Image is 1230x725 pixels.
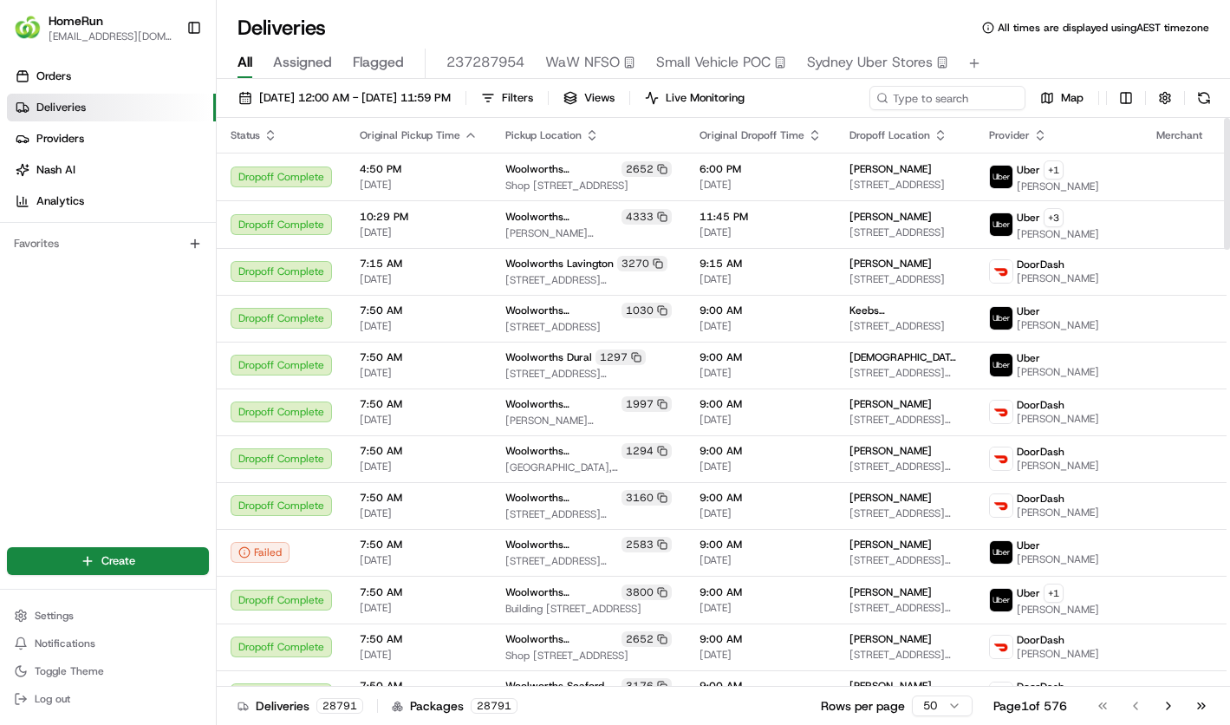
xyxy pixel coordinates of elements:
span: Status [231,128,260,142]
span: [STREET_ADDRESS][PERSON_NAME] [849,601,961,615]
span: [PERSON_NAME] [849,632,932,646]
span: [DATE] [700,648,822,662]
span: [PERSON_NAME] [849,397,932,411]
span: DoorDash [1017,492,1064,506]
button: +1 [1044,160,1064,180]
div: 3160 [622,490,672,506]
img: uber-new-logo.jpeg [990,589,1012,611]
h1: Deliveries [238,14,326,42]
span: Woolworths [PERSON_NAME] [505,538,618,552]
span: Orders [36,69,71,84]
span: Create [101,553,135,569]
span: [DATE] [360,460,478,474]
span: [PERSON_NAME] [849,257,932,271]
button: Log out [7,687,209,711]
img: doordash_logo_v2.png [990,401,1012,423]
img: doordash_logo_v2.png [990,494,1012,517]
span: [DATE] [700,553,822,567]
span: 9:00 AM [700,585,822,599]
div: 4333 [622,209,672,225]
span: [DEMOGRAPHIC_DATA] Education Diocese [GEOGRAPHIC_DATA] [849,350,961,364]
span: Toggle Theme [35,664,104,678]
img: uber-new-logo.jpeg [990,354,1012,376]
span: [DATE] [360,506,478,520]
div: Deliveries [238,697,363,715]
span: DoorDash [1017,445,1064,459]
span: DoorDash [1017,680,1064,694]
span: Providers [36,131,84,147]
img: uber-new-logo.jpeg [990,307,1012,330]
img: doordash_logo_v2.png [990,260,1012,283]
a: Analytics [7,187,216,215]
span: [STREET_ADDRESS][PERSON_NAME] [849,553,961,567]
img: HomeRun [14,14,42,42]
span: [DATE] [700,601,822,615]
span: [STREET_ADDRESS][PERSON_NAME] [505,507,672,521]
span: Sydney Uber Stores [807,52,933,73]
span: Woolworths [GEOGRAPHIC_DATA] [505,632,618,646]
span: Woolworths Wollongong [505,304,618,317]
span: Pickup Location [505,128,582,142]
div: 2652 [622,631,672,647]
button: Notifications [7,631,209,656]
span: 9:00 AM [700,679,822,693]
span: [PERSON_NAME] [849,538,932,552]
span: Analytics [36,193,84,209]
span: [STREET_ADDRESS][PERSON_NAME] [849,366,961,380]
span: [STREET_ADDRESS] [849,178,961,192]
span: 9:00 AM [700,444,822,458]
span: [STREET_ADDRESS] [849,319,961,333]
span: [STREET_ADDRESS] [849,272,961,286]
span: Woolworths [PERSON_NAME] [505,210,618,224]
span: [PERSON_NAME][GEOGRAPHIC_DATA][STREET_ADDRESS][PERSON_NAME][GEOGRAPHIC_DATA] [505,414,672,428]
span: [STREET_ADDRESS][PERSON_NAME][PERSON_NAME] [849,506,961,520]
span: [PERSON_NAME] [1017,459,1099,473]
span: [DATE] [700,366,822,380]
a: Providers [7,125,216,153]
span: 7:15 AM [360,257,478,271]
div: 2583 [622,537,672,552]
span: Woolworths [GEOGRAPHIC_DATA] [505,162,618,176]
span: 9:00 AM [700,632,822,646]
span: 7:50 AM [360,350,478,364]
span: Woolworths Seaford ([GEOGRAPHIC_DATA]) [505,679,618,693]
span: [DATE] [360,648,478,662]
span: All times are displayed using AEST timezone [998,21,1209,35]
span: Uber [1017,586,1040,600]
button: [EMAIL_ADDRESS][DOMAIN_NAME] [49,29,172,43]
button: Settings [7,604,209,628]
span: Keebs [PERSON_NAME] [849,304,961,317]
span: 7:50 AM [360,397,478,411]
button: Live Monitoring [637,86,752,110]
span: 7:50 AM [360,585,478,599]
span: Uber [1017,539,1040,552]
span: Uber [1017,351,1040,365]
button: HomeRunHomeRun[EMAIL_ADDRESS][DOMAIN_NAME] [7,7,179,49]
img: uber-new-logo.jpeg [990,166,1012,188]
span: [DATE] [700,178,822,192]
div: 1294 [622,443,672,459]
span: [DATE] 12:00 AM - [DATE] 11:59 PM [259,90,451,106]
span: Woolworths [GEOGRAPHIC_DATA] [505,491,618,505]
span: 9:00 AM [700,491,822,505]
span: Woolworths Lavington [505,257,614,271]
button: Filters [473,86,541,110]
button: HomeRun [49,12,103,29]
button: +3 [1044,208,1064,227]
img: uber-new-logo.jpeg [990,541,1012,564]
span: Building [STREET_ADDRESS] [505,602,672,616]
button: Create [7,547,209,575]
span: [DATE] [360,272,478,286]
span: 7:50 AM [360,632,478,646]
div: Favorites [7,230,209,258]
a: Orders [7,62,216,90]
span: [STREET_ADDRESS][PERSON_NAME] [849,460,961,474]
span: [PERSON_NAME] [1017,227,1099,241]
span: [DATE] [700,506,822,520]
a: Nash AI [7,156,216,184]
span: 7:50 AM [360,491,478,505]
span: 7:50 AM [360,444,478,458]
span: 9:00 AM [700,538,822,552]
span: Shop [STREET_ADDRESS] [505,649,672,663]
img: doordash_logo_v2.png [990,636,1012,658]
